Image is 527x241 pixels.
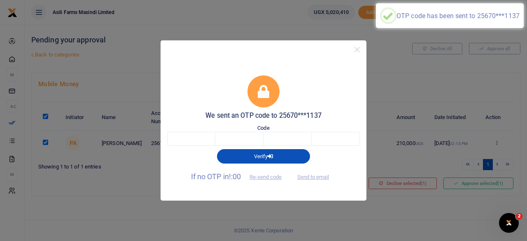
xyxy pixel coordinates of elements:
[217,149,310,163] button: Verify
[191,172,289,181] span: If no OTP in
[167,112,360,120] h5: We sent an OTP code to 25670***1137
[351,44,363,56] button: Close
[516,213,522,220] span: 2
[396,12,520,20] div: OTP code has been sent to 25670***1137
[257,124,269,132] label: Code
[499,213,519,233] iframe: Intercom live chat
[229,172,241,181] span: !:00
